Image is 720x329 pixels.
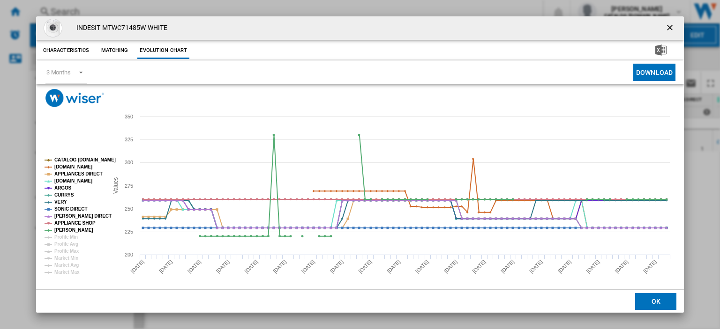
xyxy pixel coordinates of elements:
tspan: [DATE] [215,259,231,274]
tspan: [DATE] [614,259,629,274]
tspan: [DATE] [386,259,401,274]
button: Evolution chart [137,42,189,59]
tspan: [DATE] [129,259,145,274]
tspan: Market Max [54,270,80,275]
tspan: [DATE] [357,259,373,274]
tspan: [DATE] [243,259,259,274]
tspan: Profile Avg [54,241,78,247]
tspan: [DATE] [187,259,202,274]
button: Download [633,64,675,81]
h4: INDESIT MTWC71485W WHITE [72,23,167,33]
tspan: [DATE] [500,259,515,274]
tspan: 350 [125,114,133,119]
tspan: Profile Max [54,249,79,254]
tspan: Market Min [54,256,78,261]
tspan: APPLIANCE SHOP [54,220,96,226]
tspan: [DATE] [642,259,658,274]
tspan: VERY [54,199,67,205]
tspan: [DOMAIN_NAME] [54,178,92,183]
tspan: [DATE] [585,259,600,274]
button: Download in Excel [640,42,682,59]
tspan: [DATE] [300,259,316,274]
md-dialog: Product popup [36,16,684,313]
tspan: CURRYS [54,192,74,197]
button: getI18NText('BUTTONS.CLOSE_DIALOG') [661,19,680,37]
tspan: Market Avg [54,263,79,268]
tspan: SONIC DIRECT [54,206,87,212]
tspan: APPLIANCES DIRECT [54,171,103,176]
div: 3 Months [46,69,71,76]
ng-md-icon: getI18NText('BUTTONS.CLOSE_DIALOG') [665,23,676,34]
tspan: [DATE] [557,259,572,274]
tspan: 250 [125,206,133,212]
tspan: [DATE] [329,259,345,274]
tspan: CATALOG [DOMAIN_NAME] [54,157,116,162]
button: Matching [94,42,135,59]
img: IND-MTWC71485WUK-A_800x800.jpg [44,19,62,37]
tspan: [DATE] [471,259,487,274]
tspan: 325 [125,137,133,142]
tspan: [DOMAIN_NAME] [54,164,92,169]
tspan: [PERSON_NAME] DIRECT [54,213,112,219]
tspan: [DATE] [528,259,544,274]
tspan: 275 [125,183,133,189]
tspan: 225 [125,229,133,234]
tspan: [DATE] [414,259,430,274]
tspan: 200 [125,252,133,257]
tspan: Values [112,177,119,194]
tspan: 300 [125,160,133,165]
button: Characteristics [41,42,92,59]
tspan: [DATE] [443,259,458,274]
img: logo_wiser_300x94.png [45,89,104,107]
button: OK [635,292,676,309]
tspan: [DATE] [158,259,173,274]
tspan: [PERSON_NAME] [54,227,93,233]
tspan: ARGOS [54,185,72,190]
img: excel-24x24.png [655,44,667,56]
tspan: [DATE] [272,259,287,274]
tspan: Profile Min [54,234,78,240]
